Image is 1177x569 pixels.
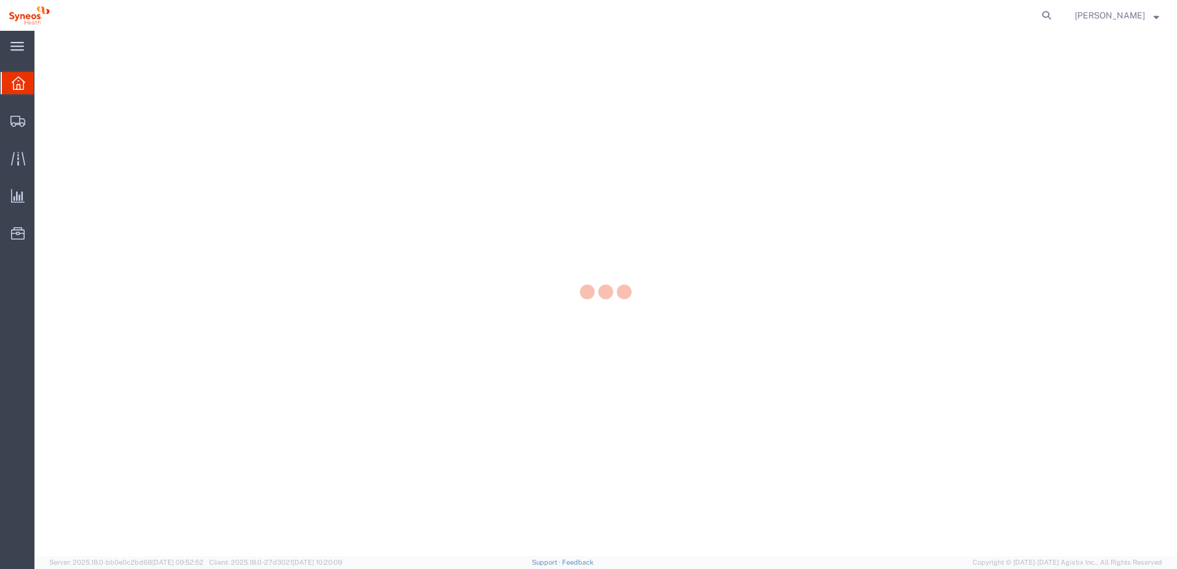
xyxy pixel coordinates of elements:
[562,559,593,566] a: Feedback
[9,6,50,25] img: logo
[292,559,342,566] span: [DATE] 10:20:09
[1075,9,1145,22] span: Natan Tateishi
[1074,8,1160,23] button: [PERSON_NAME]
[49,559,204,566] span: Server: 2025.18.0-bb0e0c2bd68
[152,559,204,566] span: [DATE] 09:52:52
[973,557,1162,568] span: Copyright © [DATE]-[DATE] Agistix Inc., All Rights Reserved
[209,559,342,566] span: Client: 2025.18.0-27d3021
[532,559,563,566] a: Support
